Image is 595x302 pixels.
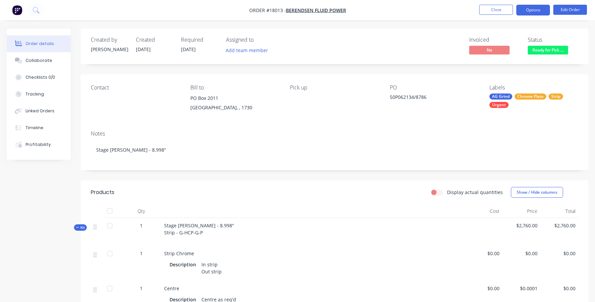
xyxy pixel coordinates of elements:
span: Kit [76,225,85,230]
span: $0.00 [543,285,575,292]
span: [DATE] [136,46,151,52]
button: Linked Orders [7,103,71,119]
div: Qty [121,204,161,218]
div: Created by [91,37,128,43]
div: [PERSON_NAME] [91,46,128,53]
div: Notes [91,130,578,137]
div: Kit [74,224,87,231]
div: Checklists 0/0 [26,74,55,80]
div: PO [390,84,479,91]
span: $0.00 [505,250,537,257]
span: Strip Chrome [164,250,194,257]
button: Profitability [7,136,71,153]
span: Stage [PERSON_NAME] - 8.998" Strip - G-HCP-G-P [164,222,234,236]
div: Products [91,188,114,196]
div: Labels [489,84,578,91]
div: Stage [PERSON_NAME] - 8.998" [91,140,578,160]
a: Berendsen Fluid Power [286,7,346,13]
img: Factory [12,5,22,15]
div: Timeline [26,125,43,131]
div: 50P062134/8786 [390,93,474,103]
button: Show / Hide columns [511,187,563,198]
button: Collaborate [7,52,71,69]
button: Options [516,5,550,15]
button: Tracking [7,86,71,103]
span: $0.00 [467,285,499,292]
button: Add team member [226,46,272,55]
div: Tracking [26,91,44,97]
span: Ready for Pick ... [528,46,568,54]
span: $0.00 [543,250,575,257]
div: Total [540,204,578,218]
div: Price [502,204,540,218]
span: $0.0001 [505,285,537,292]
div: PO Box 2011[GEOGRAPHIC_DATA], , 1730 [190,93,279,115]
span: 1 [140,285,143,292]
div: Assigned to [226,37,293,43]
div: Invoiced [469,37,520,43]
div: Urgent [489,102,509,108]
span: Order #18013 - [249,7,286,13]
div: AG Grind [489,93,512,100]
div: Required [181,37,218,43]
button: Ready for Pick ... [528,46,568,56]
span: $2,760.00 [543,222,575,229]
div: In strip Out strip [199,260,224,276]
span: [DATE] [181,46,196,52]
span: 1 [140,250,143,257]
label: Display actual quantities [447,189,503,196]
div: Profitability [26,142,51,148]
div: Description [170,260,199,269]
div: Cost [464,204,502,218]
div: Status [528,37,578,43]
button: Close [479,5,513,15]
button: Edit Order [553,5,587,15]
div: [GEOGRAPHIC_DATA], , 1730 [190,103,279,112]
div: PO Box 2011 [190,93,279,103]
span: $0.00 [467,250,499,257]
div: Linked Orders [26,108,54,114]
div: Bill to [190,84,279,91]
span: 1 [140,222,143,229]
button: Order details [7,35,71,52]
button: Add team member [222,46,272,55]
div: Order details [26,41,54,47]
div: Contact [91,84,180,91]
span: No [469,46,510,54]
div: Pick up [290,84,379,91]
div: Chrome Plate [515,93,546,100]
button: Checklists 0/0 [7,69,71,86]
div: Strip [549,93,563,100]
div: Collaborate [26,58,52,64]
span: $2,760.00 [505,222,537,229]
div: Created [136,37,173,43]
button: Timeline [7,119,71,136]
span: Centre [164,285,179,292]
